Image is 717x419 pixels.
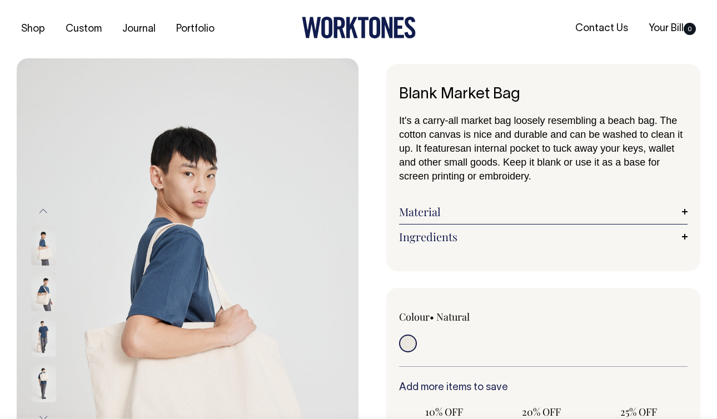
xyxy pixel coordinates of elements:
span: • [430,310,434,323]
a: Custom [61,20,106,38]
img: natural [31,318,56,357]
a: Portfolio [172,20,219,38]
span: 25% OFF [599,405,679,418]
a: Ingredients [399,230,688,243]
label: Natural [436,310,470,323]
span: 20% OFF [502,405,581,418]
img: natural [31,227,56,266]
a: Your Bill0 [644,19,700,38]
h1: Blank Market Bag [399,86,688,103]
a: Material [399,205,688,218]
img: natural [31,272,56,311]
span: an internal pocket to tuck away your keys, wallet and other small goods. Keep it blank or use it ... [399,143,674,182]
img: natural [31,363,56,402]
h6: Add more items to save [399,382,688,393]
span: t features [419,143,460,154]
a: Shop [17,20,49,38]
a: Contact Us [571,19,633,38]
div: Colour [399,310,515,323]
span: 10% OFF [405,405,484,418]
span: It's a carry-all market bag loosely resembling a beach bag. The cotton canvas is nice and durable... [399,115,683,154]
a: Journal [118,20,160,38]
span: 0 [684,23,696,35]
button: Previous [35,198,52,223]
